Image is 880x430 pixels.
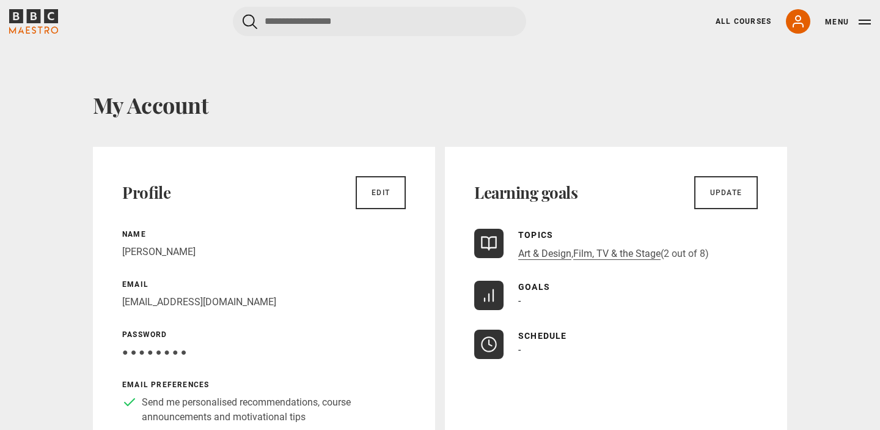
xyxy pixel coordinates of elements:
[694,176,758,209] a: Update
[243,14,257,29] button: Submit the search query
[142,395,406,424] p: Send me personalised recommendations, course announcements and motivational tips
[9,9,58,34] svg: BBC Maestro
[825,16,871,28] button: Toggle navigation
[122,279,406,290] p: Email
[518,344,521,355] span: -
[518,330,567,343] p: Schedule
[122,295,406,310] p: [EMAIL_ADDRESS][DOMAIN_NAME]
[518,247,709,261] p: , (2 out of 8)
[93,92,787,117] h1: My Account
[122,183,170,202] h2: Profile
[356,176,406,209] a: Edit
[518,229,709,242] p: Topics
[474,183,577,202] h2: Learning goals
[573,248,661,260] a: Film, TV & the Stage
[122,245,406,259] p: [PERSON_NAME]
[122,329,406,340] p: Password
[518,295,521,306] span: -
[122,346,186,358] span: ● ● ● ● ● ● ● ●
[122,229,406,240] p: Name
[518,281,550,294] p: Goals
[233,7,526,36] input: Search
[716,16,771,27] a: All Courses
[122,379,406,390] p: Email preferences
[518,248,571,260] a: Art & Design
